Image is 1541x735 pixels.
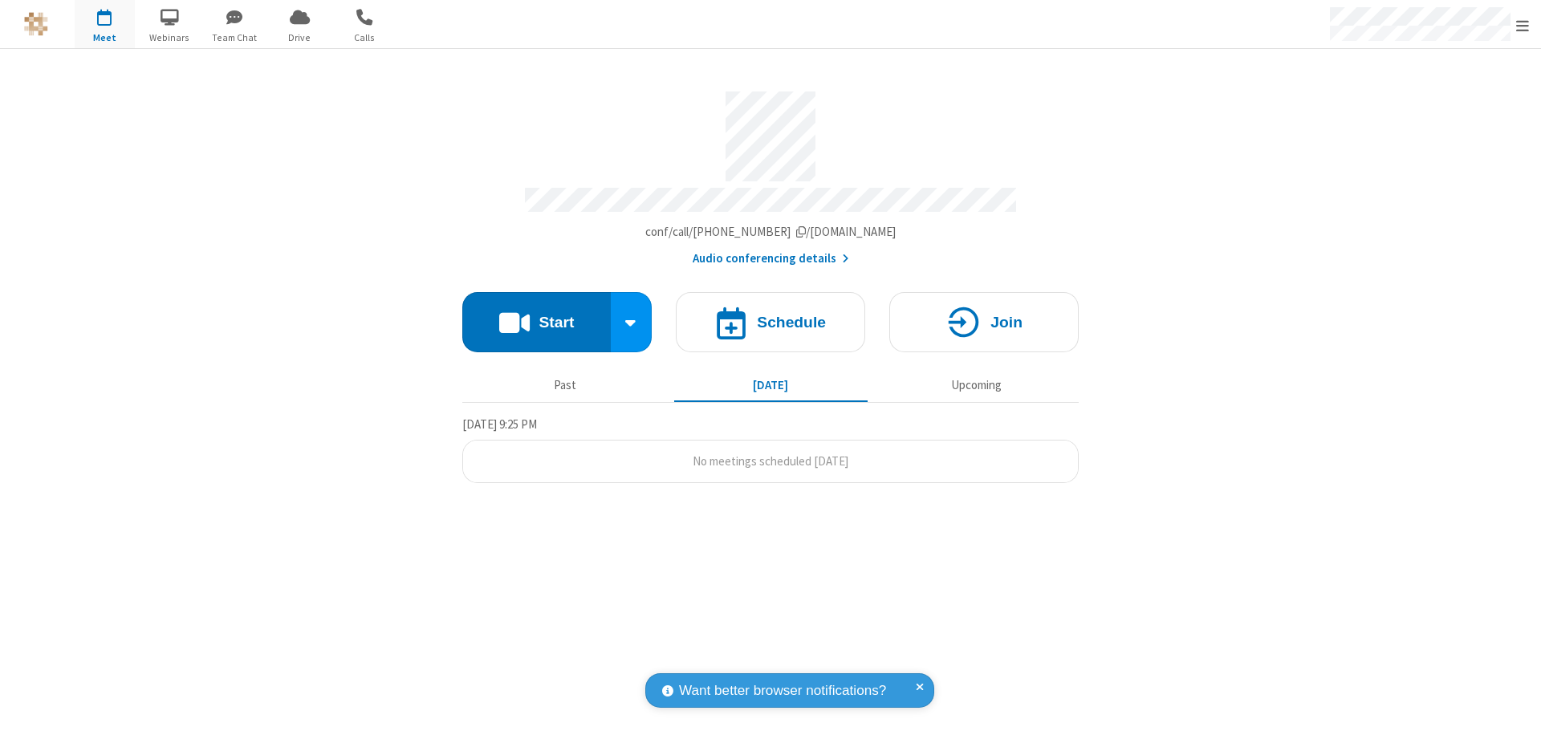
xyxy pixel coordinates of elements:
[270,30,330,45] span: Drive
[674,370,868,400] button: [DATE]
[462,79,1079,268] section: Account details
[990,315,1023,330] h4: Join
[611,292,653,352] div: Start conference options
[645,223,897,242] button: Copy my meeting room linkCopy my meeting room link
[75,30,135,45] span: Meet
[757,315,826,330] h4: Schedule
[462,292,611,352] button: Start
[140,30,200,45] span: Webinars
[880,370,1073,400] button: Upcoming
[679,680,886,701] span: Want better browser notifications?
[676,292,865,352] button: Schedule
[205,30,265,45] span: Team Chat
[693,453,848,469] span: No meetings scheduled [DATE]
[335,30,395,45] span: Calls
[24,12,48,36] img: QA Selenium DO NOT DELETE OR CHANGE
[462,416,537,432] span: [DATE] 9:25 PM
[469,370,662,400] button: Past
[645,224,897,239] span: Copy my meeting room link
[539,315,574,330] h4: Start
[693,250,849,268] button: Audio conferencing details
[889,292,1079,352] button: Join
[462,415,1079,484] section: Today's Meetings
